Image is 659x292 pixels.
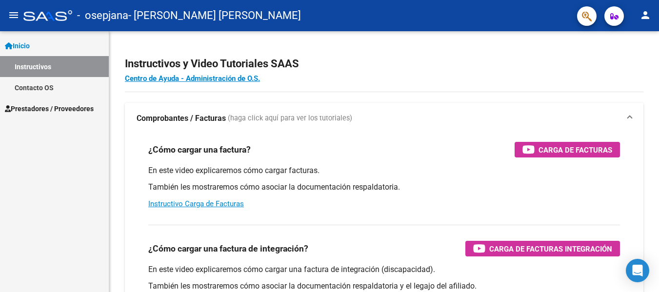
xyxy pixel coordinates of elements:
[137,113,226,124] strong: Comprobantes / Facturas
[5,40,30,51] span: Inicio
[515,142,620,157] button: Carga de Facturas
[626,259,649,282] div: Open Intercom Messenger
[77,5,128,26] span: - osepjana
[148,199,244,208] a: Instructivo Carga de Facturas
[5,103,94,114] span: Prestadores / Proveedores
[148,264,620,275] p: En este video explicaremos cómo cargar una factura de integración (discapacidad).
[489,243,612,255] span: Carga de Facturas Integración
[465,241,620,256] button: Carga de Facturas Integración
[148,182,620,193] p: También les mostraremos cómo asociar la documentación respaldatoria.
[148,281,620,292] p: También les mostraremos cómo asociar la documentación respaldatoria y el legajo del afiliado.
[125,55,643,73] h2: Instructivos y Video Tutoriales SAAS
[8,9,20,21] mat-icon: menu
[228,113,352,124] span: (haga click aquí para ver los tutoriales)
[148,165,620,176] p: En este video explicaremos cómo cargar facturas.
[128,5,301,26] span: - [PERSON_NAME] [PERSON_NAME]
[125,103,643,134] mat-expansion-panel-header: Comprobantes / Facturas (haga click aquí para ver los tutoriales)
[639,9,651,21] mat-icon: person
[148,242,308,255] h3: ¿Cómo cargar una factura de integración?
[539,144,612,156] span: Carga de Facturas
[148,143,251,156] h3: ¿Cómo cargar una factura?
[125,74,260,83] a: Centro de Ayuda - Administración de O.S.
